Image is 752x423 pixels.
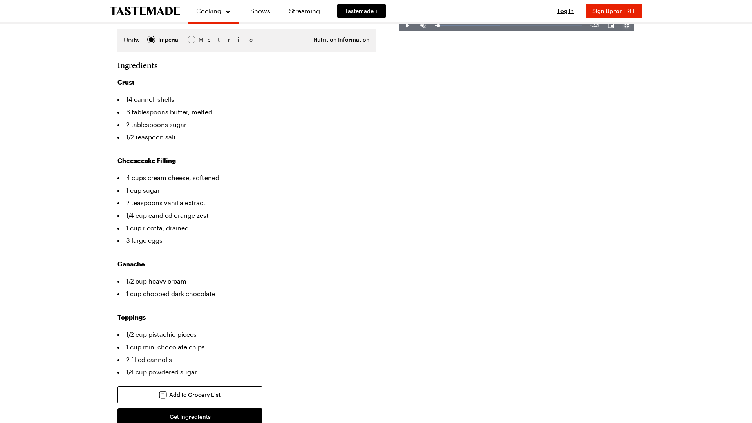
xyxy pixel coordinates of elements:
[345,7,378,15] span: Tastemade +
[124,35,141,45] label: Units:
[337,4,386,18] a: Tastemade +
[117,287,376,300] li: 1 cup chopped dark chocolate
[158,35,180,44] div: Imperial
[117,341,376,353] li: 1 cup mini chocolate chips
[557,7,574,14] span: Log In
[117,313,376,322] h3: Toppings
[117,131,376,143] li: 1/2 teaspoon salt
[117,106,376,118] li: 6 tablespoons butter, melted
[117,366,376,378] li: 1/4 cup powdered sugar
[117,234,376,247] li: 3 large eggs
[169,391,221,399] span: Add to Grocery List
[124,35,215,46] div: Imperial Metric
[117,118,376,131] li: 2 tablespoons sugar
[196,3,231,19] button: Cooking
[196,7,221,14] span: Cooking
[117,60,158,70] h2: Ingredients
[199,35,215,44] div: Metric
[117,209,376,222] li: 1/4 cup candied orange zest
[117,353,376,366] li: 2 filled cannolis
[117,197,376,209] li: 2 teaspoons vanilla extract
[586,4,642,18] button: Sign Up for FREE
[592,23,599,27] span: 1:19
[619,20,634,31] button: Exit Fullscreen
[117,78,376,87] h3: Crust
[415,20,431,31] button: Unmute
[117,328,376,341] li: 1/2 cup pistachio pieces
[117,386,262,403] button: Add to Grocery List
[117,259,376,269] h3: Ganache
[117,184,376,197] li: 1 cup sugar
[550,7,581,15] button: Log In
[117,222,376,234] li: 1 cup ricotta, drained
[590,23,591,27] span: -
[158,35,181,44] span: Imperial
[199,35,216,44] span: Metric
[117,172,376,184] li: 4 cups cream cheese, softened
[110,7,180,16] a: To Tastemade Home Page
[117,93,376,106] li: 14 cannoli shells
[603,20,619,31] button: Picture-in-Picture
[313,36,370,43] button: Nutrition Information
[592,7,636,14] span: Sign Up for FREE
[399,20,415,31] button: Play
[117,275,376,287] li: 1/2 cup heavy cream
[117,156,376,165] h3: Cheesecake Filling
[435,25,582,26] div: Progress Bar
